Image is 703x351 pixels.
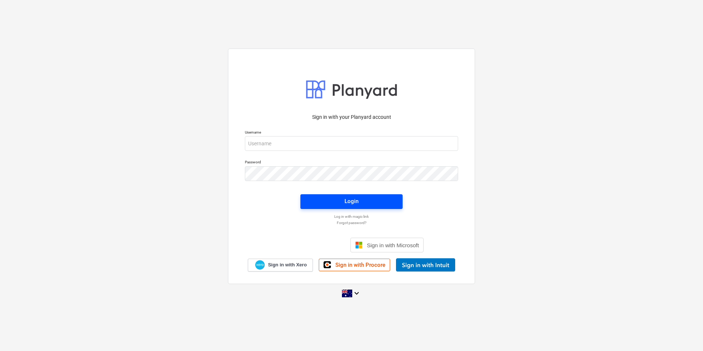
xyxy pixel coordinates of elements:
div: Login [345,196,358,206]
a: Forgot password? [241,220,462,225]
span: Sign in with Xero [268,262,307,268]
p: Sign in with your Planyard account [245,113,458,121]
a: Sign in with Procore [319,259,390,271]
iframe: Sign in with Google Button [276,237,348,253]
a: Sign in with Xero [248,259,313,272]
i: keyboard_arrow_down [352,289,361,298]
span: Sign in with Microsoft [367,242,419,248]
p: Username [245,130,458,136]
img: Xero logo [255,260,265,270]
button: Login [300,194,403,209]
span: Sign in with Procore [335,262,385,268]
p: Password [245,160,458,166]
a: Log in with magic link [241,214,462,219]
input: Username [245,136,458,151]
iframe: Chat Widget [666,316,703,351]
img: Microsoft logo [355,241,363,249]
